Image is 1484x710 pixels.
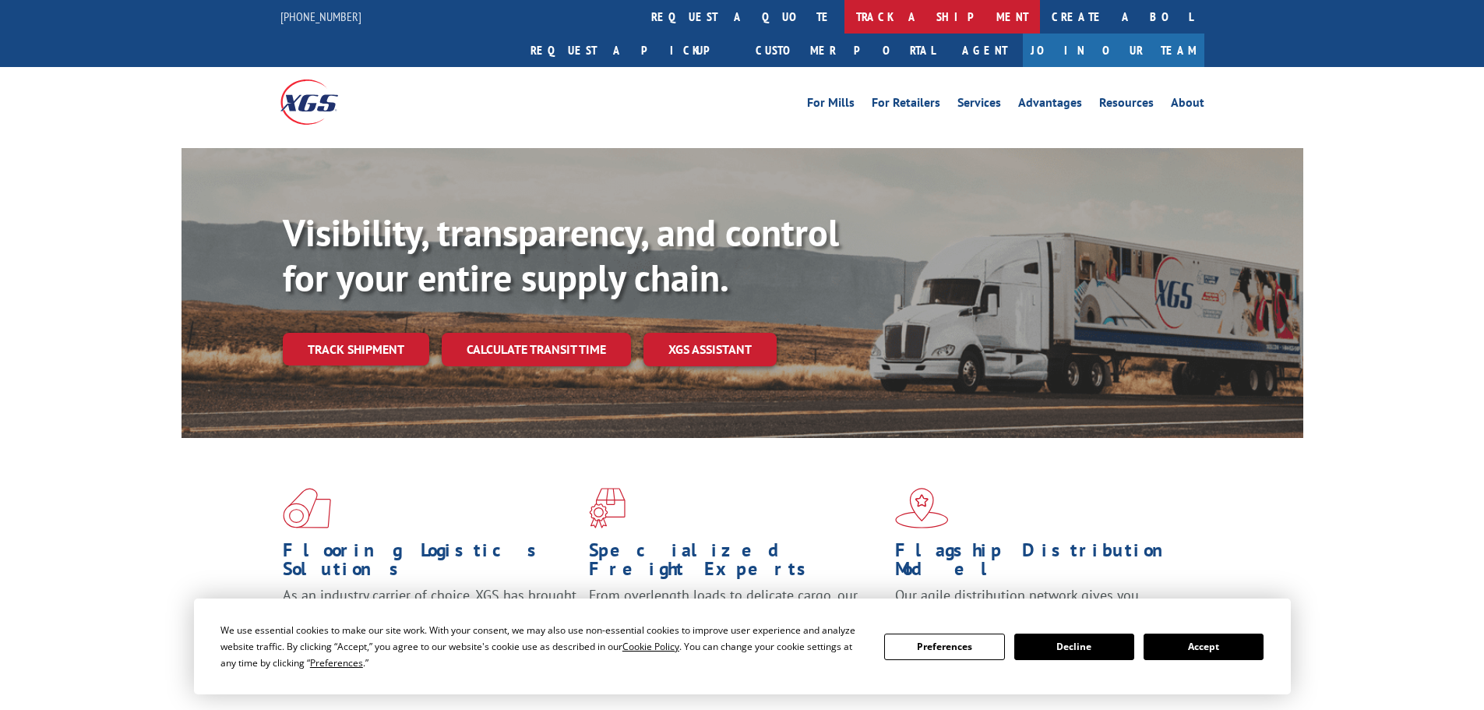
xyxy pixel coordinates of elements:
button: Decline [1014,634,1134,660]
span: Cookie Policy [622,640,679,653]
a: Resources [1099,97,1154,114]
a: Agent [946,34,1023,67]
img: xgs-icon-focused-on-flooring-red [589,488,626,528]
div: We use essential cookies to make our site work. With your consent, we may also use non-essential ... [220,622,865,671]
a: About [1171,97,1204,114]
a: XGS ASSISTANT [643,333,777,366]
img: xgs-icon-flagship-distribution-model-red [895,488,949,528]
a: [PHONE_NUMBER] [280,9,361,24]
h1: Flooring Logistics Solutions [283,541,577,586]
a: For Retailers [872,97,940,114]
a: Track shipment [283,333,429,366]
button: Accept [1144,634,1264,660]
p: From overlength loads to delicate cargo, our experienced staff knows the best way to move your fr... [589,586,883,655]
a: Services [957,97,1001,114]
img: xgs-icon-total-supply-chain-intelligence-red [283,488,331,528]
b: Visibility, transparency, and control for your entire supply chain. [283,208,839,302]
div: Cookie Consent Prompt [194,599,1291,694]
span: Our agile distribution network gives you nationwide inventory management on demand. [895,586,1182,623]
span: As an industry carrier of choice, XGS has brought innovation and dedication to flooring logistics... [283,586,576,641]
a: Calculate transit time [442,333,631,366]
button: Preferences [884,634,1004,660]
a: Advantages [1018,97,1082,114]
h1: Flagship Distribution Model [895,541,1190,586]
h1: Specialized Freight Experts [589,541,883,586]
a: Request a pickup [519,34,744,67]
a: For Mills [807,97,855,114]
span: Preferences [310,656,363,669]
a: Join Our Team [1023,34,1204,67]
a: Customer Portal [744,34,946,67]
